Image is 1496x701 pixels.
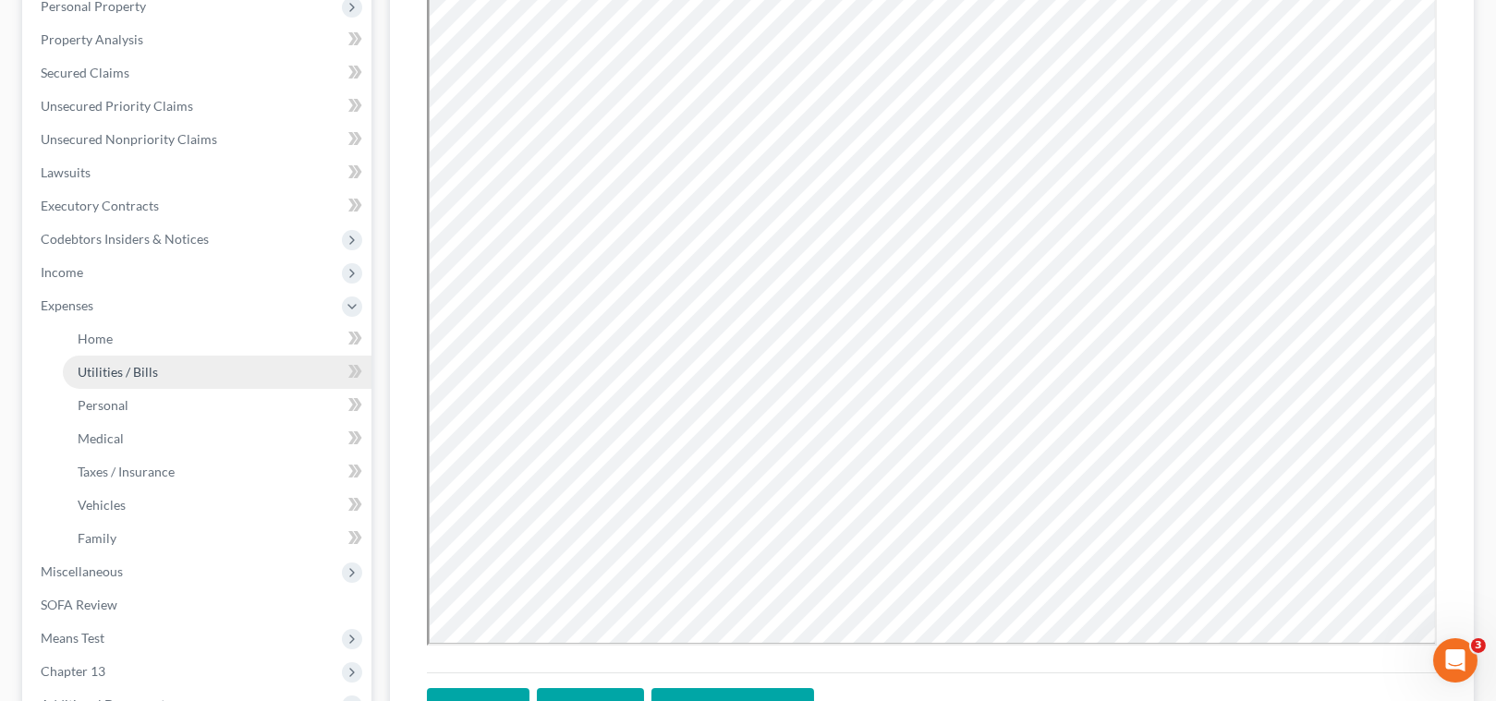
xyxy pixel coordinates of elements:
span: Personal [78,397,128,413]
span: Utilities / Bills [78,364,158,380]
span: Expenses [41,297,93,313]
span: Lawsuits [41,164,91,180]
a: Lawsuits [26,156,371,189]
a: Secured Claims [26,56,371,90]
span: Vehicles [78,497,126,513]
span: Secured Claims [41,65,129,80]
span: SOFA Review [41,597,117,612]
span: Medical [78,430,124,446]
a: Unsecured Priority Claims [26,90,371,123]
span: Home [78,331,113,346]
span: Unsecured Priority Claims [41,98,193,114]
span: 3 [1471,638,1486,653]
a: Home [63,322,371,356]
a: Unsecured Nonpriority Claims [26,123,371,156]
span: Means Test [41,630,104,646]
span: Chapter 13 [41,663,105,679]
span: Taxes / Insurance [78,464,175,479]
span: Executory Contracts [41,198,159,213]
a: SOFA Review [26,588,371,622]
a: Property Analysis [26,23,371,56]
a: Family [63,522,371,555]
a: Executory Contracts [26,189,371,223]
a: Personal [63,389,371,422]
iframe: Intercom live chat [1433,638,1478,683]
span: Income [41,264,83,280]
a: Vehicles [63,489,371,522]
span: Unsecured Nonpriority Claims [41,131,217,147]
a: Utilities / Bills [63,356,371,389]
a: Taxes / Insurance [63,455,371,489]
span: Family [78,530,116,546]
span: Miscellaneous [41,563,123,579]
span: Property Analysis [41,31,143,47]
span: Codebtors Insiders & Notices [41,231,209,247]
a: Medical [63,422,371,455]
